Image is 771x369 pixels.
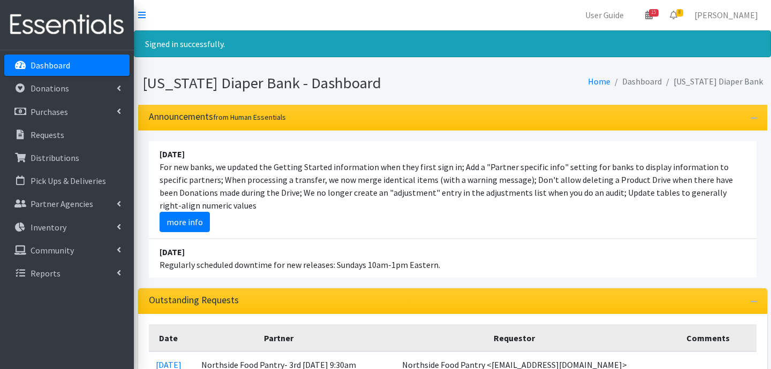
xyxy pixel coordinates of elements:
small: from Human Essentials [213,112,286,122]
p: Requests [31,129,64,140]
p: Donations [31,83,69,94]
a: Donations [4,78,130,99]
a: Inventory [4,217,130,238]
span: 8 [676,9,683,17]
th: Date [149,325,189,351]
p: Reports [31,268,61,279]
a: Partner Agencies [4,193,130,214]
p: Partner Agencies [31,198,93,209]
a: Dashboard [4,55,130,76]
h1: [US_STATE] Diaper Bank - Dashboard [142,74,449,93]
strong: [DATE] [160,247,185,257]
a: Requests [4,124,130,145]
span: 15 [649,9,659,17]
p: Pick Ups & Deliveries [31,175,106,186]
a: User Guide [577,4,632,26]
a: Home [588,76,610,87]
th: Requestor [369,325,660,351]
a: Distributions [4,147,130,168]
h3: Announcements [149,111,286,122]
p: Community [31,245,74,256]
a: [PERSON_NAME] [686,4,767,26]
th: Comments [660,325,757,351]
p: Purchases [31,106,68,117]
a: Reports [4,263,130,284]
li: Dashboard [610,74,662,89]
a: Purchases [4,101,130,122]
li: Regularly scheduled downtime for new releases: Sundays 10am-1pm Eastern. [149,239,757,278]
a: Community [4,240,130,261]
li: [US_STATE] Diaper Bank [662,74,763,89]
li: For new banks, we updated the Getting Started information when they first sign in; Add a "Partner... [149,141,757,239]
th: Partner [188,325,368,351]
p: Inventory [31,222,66,233]
p: Dashboard [31,60,70,71]
div: Signed in successfully. [134,30,771,57]
a: 15 [637,4,661,26]
img: HumanEssentials [4,7,130,43]
a: 8 [661,4,686,26]
a: more info [160,212,210,232]
a: Pick Ups & Deliveries [4,170,130,191]
p: Distributions [31,152,79,163]
h3: Outstanding Requests [149,295,239,306]
strong: [DATE] [160,149,185,159]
